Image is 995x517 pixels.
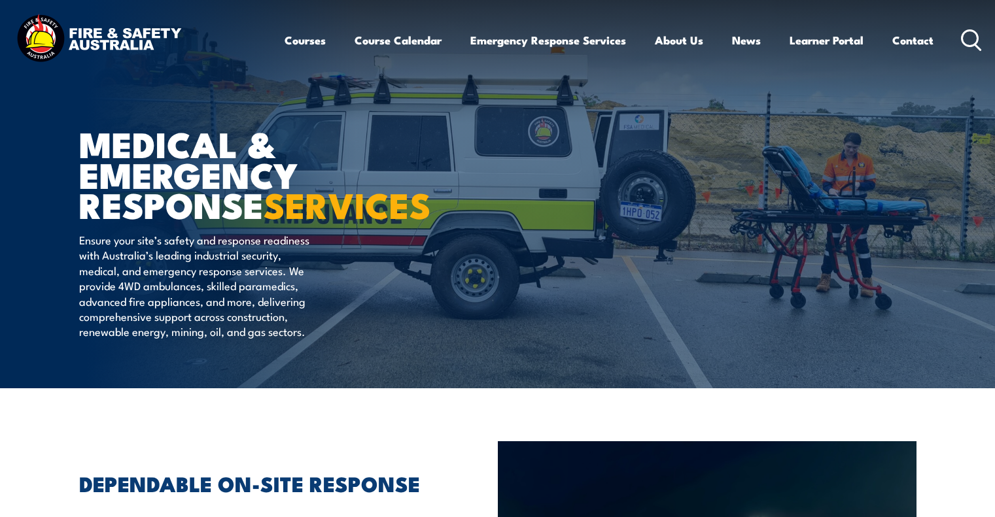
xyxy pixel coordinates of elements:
[79,128,402,220] h1: MEDICAL & EMERGENCY RESPONSE
[892,23,934,58] a: Contact
[264,176,431,231] strong: SERVICES
[355,23,442,58] a: Course Calendar
[285,23,326,58] a: Courses
[470,23,626,58] a: Emergency Response Services
[732,23,761,58] a: News
[790,23,864,58] a: Learner Portal
[79,232,318,339] p: Ensure your site’s safety and response readiness with Australia’s leading industrial security, me...
[655,23,703,58] a: About Us
[79,474,438,492] h2: DEPENDABLE ON-SITE RESPONSE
